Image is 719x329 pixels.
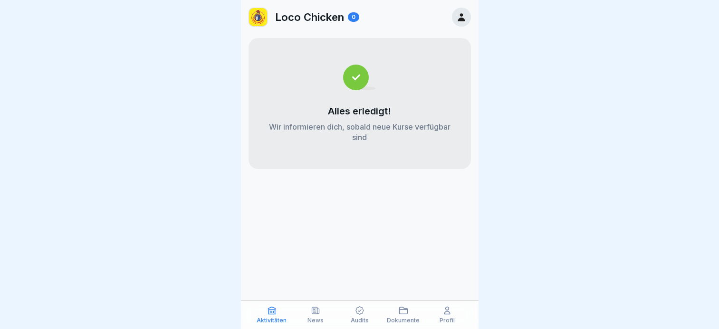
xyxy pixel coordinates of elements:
[249,8,267,26] img: loco.jpg
[343,65,376,90] img: completed.svg
[387,317,420,324] p: Dokumente
[440,317,455,324] p: Profil
[268,122,452,142] p: Wir informieren dich, sobald neue Kurse verfügbar sind
[275,11,344,23] p: Loco Chicken
[348,12,359,22] div: 0
[307,317,324,324] p: News
[351,317,369,324] p: Audits
[328,105,391,117] p: Alles erledigt!
[257,317,287,324] p: Aktivitäten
